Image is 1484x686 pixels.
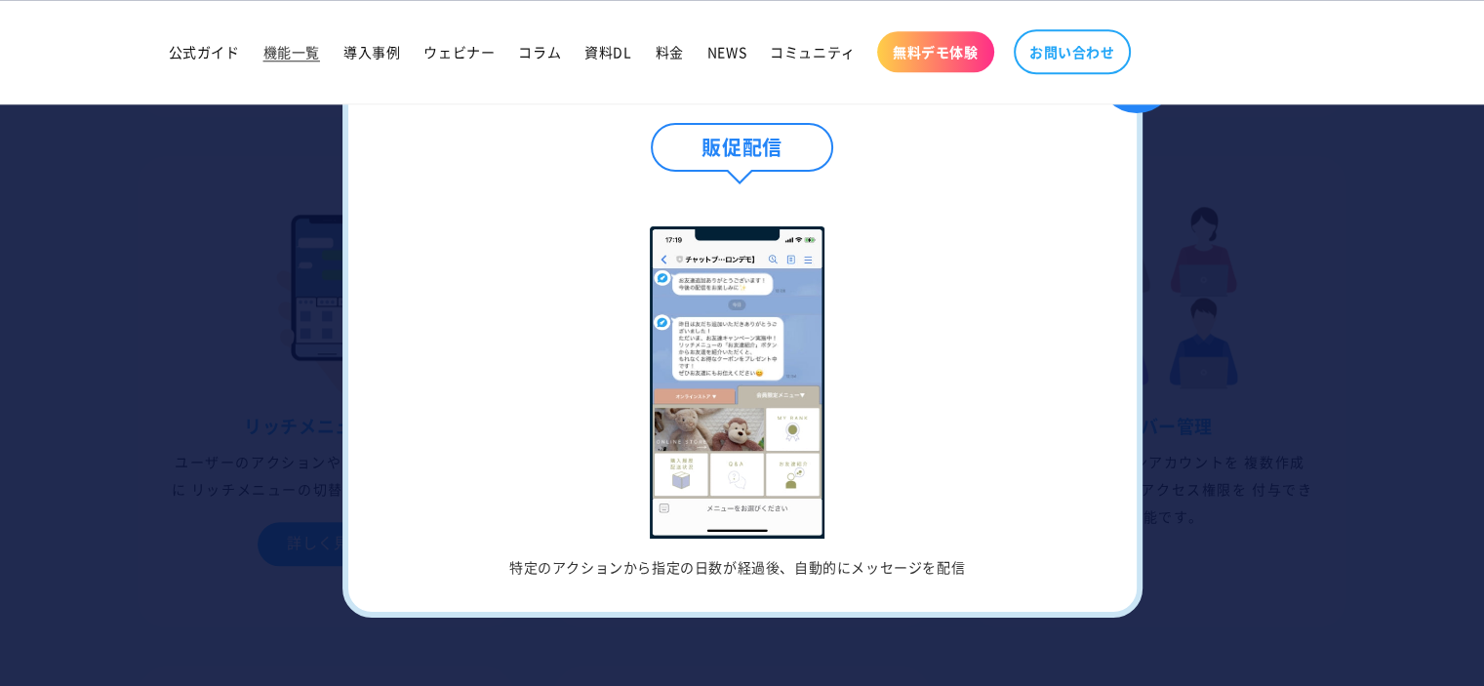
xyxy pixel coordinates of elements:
[573,31,643,72] a: 資料DL
[707,43,746,61] span: NEWS
[423,43,495,61] span: ウェビナー
[650,226,825,539] img: cs-11-1_2x_1205b233-7066-4df2-8320-7b92f97548d7_600x.jpg
[644,31,696,72] a: 料金
[656,43,684,61] span: 料金
[1014,29,1131,74] a: お問い合わせ
[343,43,400,61] span: 導入事例
[651,123,832,172] h4: 販促配信
[893,43,979,61] span: 無料デモ体験
[332,31,412,72] a: 導入事例
[417,558,1059,576] h5: 特定のアクションから指定の日数が経過後、自動的にメッセージを配信
[157,31,252,72] a: 公式ガイド
[263,43,320,61] span: 機能一覧
[412,31,506,72] a: ウェビナー
[696,31,758,72] a: NEWS
[506,31,573,72] a: コラム
[758,31,867,72] a: コミュニティ
[1029,43,1115,61] span: お問い合わせ
[584,43,631,61] span: 資料DL
[770,43,856,61] span: コミュニティ
[877,31,994,72] a: 無料デモ体験
[518,43,561,61] span: コラム
[169,43,240,61] span: 公式ガイド
[252,31,332,72] a: 機能一覧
